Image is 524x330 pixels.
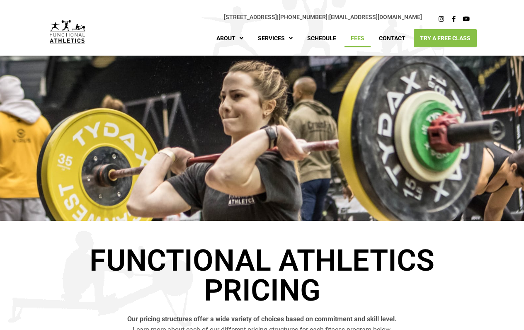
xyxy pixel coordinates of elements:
a: [STREET_ADDRESS] [224,14,277,20]
a: Contact [373,29,412,47]
a: About [210,29,250,47]
b: Our pricing structures offer a wide variety of choices based on commitment and skill level. [127,315,397,323]
a: Fees [344,29,371,47]
a: [PHONE_NUMBER] [279,14,327,20]
h1: Functional Athletics Pricing [30,246,494,306]
p: | [102,12,422,22]
a: Schedule [301,29,342,47]
span: | [224,14,279,20]
a: [EMAIL_ADDRESS][DOMAIN_NAME] [329,14,422,20]
img: default-logo [50,20,85,44]
a: Try A Free Class [414,29,477,47]
a: Services [252,29,299,47]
